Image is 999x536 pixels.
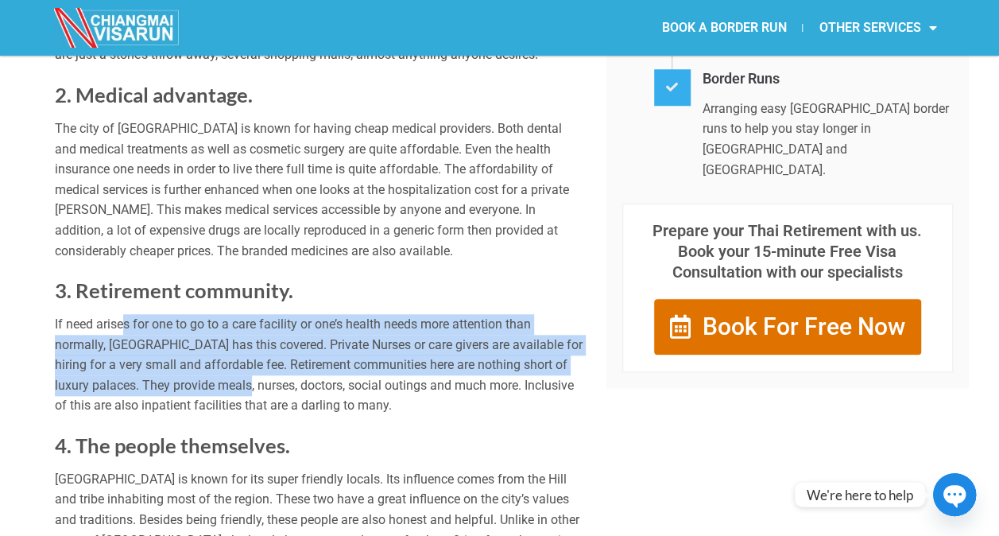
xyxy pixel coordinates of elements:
[499,10,952,46] nav: Menu
[55,433,583,459] h2: 4. The people themselves.
[639,220,936,282] p: Prepare your Thai Retirement with us. Book your 15-minute Free Visa Consultation with our special...
[645,10,802,46] a: BOOK A BORDER RUN
[55,314,583,416] p: If need arises for one to go to a care facility or one’s health needs more attention than normall...
[703,99,953,180] p: Arranging easy [GEOGRAPHIC_DATA] border runs to help you stay longer in [GEOGRAPHIC_DATA] and [GE...
[55,278,583,304] h2: 3. Retirement community.
[55,118,583,261] p: The city of [GEOGRAPHIC_DATA] is known for having cheap medical providers. Both dental and medica...
[803,10,952,46] a: OTHER SERVICES
[703,70,780,87] a: Border Runs
[703,315,905,339] span: Book For Free Now
[55,82,583,108] h2: 2. Medical advantage.
[653,298,922,355] a: Book For Free Now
